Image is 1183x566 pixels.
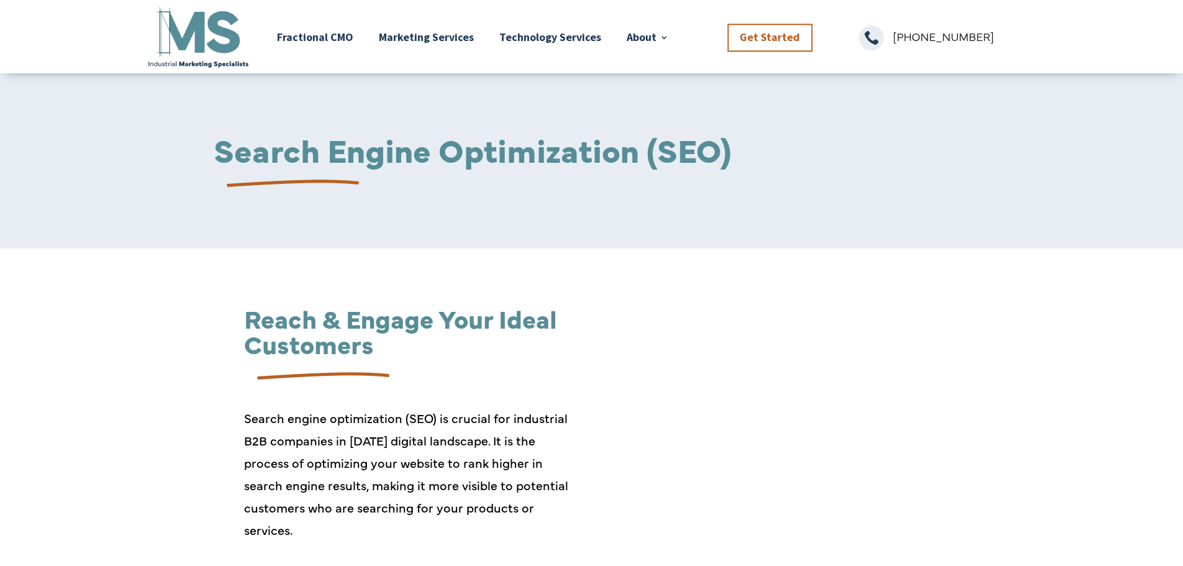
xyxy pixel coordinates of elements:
span: Search engine optimization (SEO) is crucial for industrial B2B companies in [DATE] digital landsc... [244,409,568,538]
img: underline [214,168,364,200]
a: Technology Services [499,4,601,70]
a: About [627,4,669,70]
a: Fractional CMO [277,4,353,70]
h1: Search Engine Optimization (SEO) [214,132,969,171]
span: Reach & Engage Your Ideal Customers [244,300,557,361]
img: underline [244,361,394,393]
a: Marketing Services [379,4,474,70]
span:  [859,25,884,50]
p: [PHONE_NUMBER] [893,25,1037,48]
a: Get Started [727,24,812,52]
